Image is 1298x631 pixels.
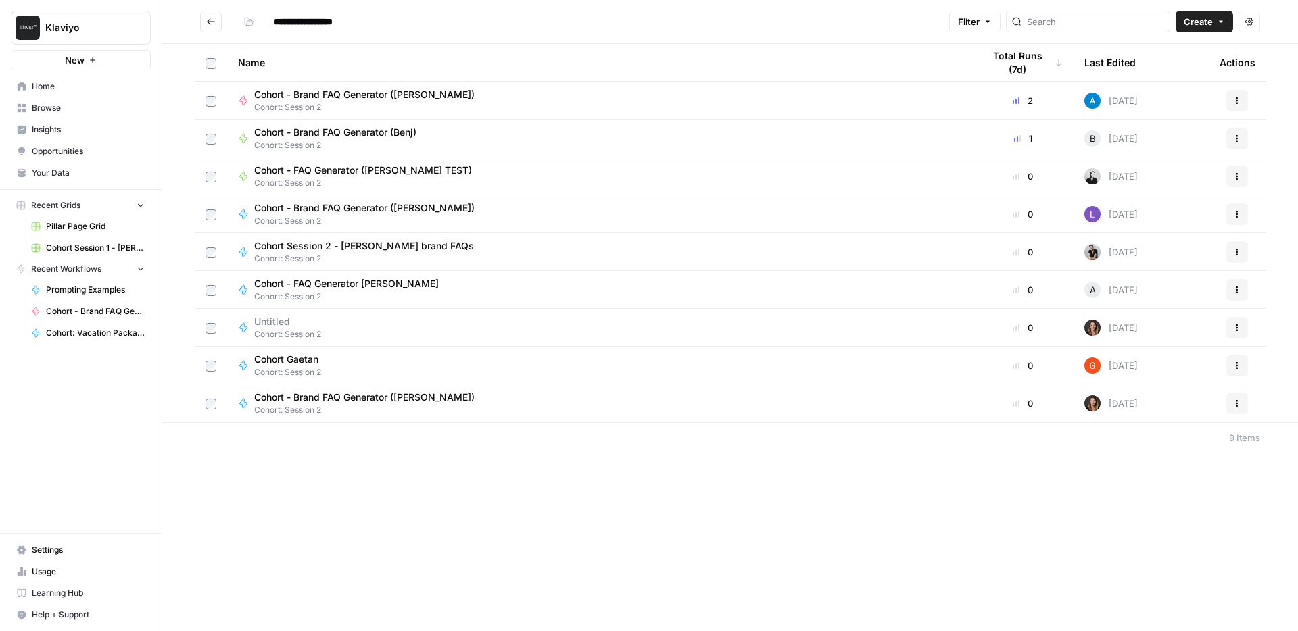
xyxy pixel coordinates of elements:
a: Cohort - Brand FAQ Generator ([PERSON_NAME])Cohort: Session 2 [238,88,961,113]
button: New [11,50,151,70]
span: Settings [32,544,145,556]
a: Pillar Page Grid [25,216,151,237]
a: Usage [11,561,151,582]
div: 2 [983,94,1063,107]
span: Cohort: Session 2 [254,101,485,113]
img: Klaviyo Logo [16,16,40,40]
div: 0 [983,170,1063,183]
button: Filter [949,11,1001,32]
span: Recent Grids [31,199,80,211]
div: [DATE] [1084,282,1138,298]
a: Cohort Session 2 - [PERSON_NAME] brand FAQsCohort: Session 2 [238,239,961,265]
div: 1 [983,132,1063,145]
div: 0 [983,397,1063,410]
button: Workspace: Klaviyo [11,11,151,45]
div: 0 [983,245,1063,259]
a: Cohort: Vacation Package Description ([PERSON_NAME]) [25,322,151,344]
span: Cohort - Brand FAQ Generator ([PERSON_NAME]) [46,305,145,318]
a: UntitledCohort: Session 2 [238,315,961,340]
span: Opportunities [32,145,145,157]
a: Cohort Session 1 - [PERSON_NAME] workflow 1 Grid [25,237,151,259]
div: [DATE] [1084,395,1138,411]
a: Browse [11,97,151,119]
span: Learning Hub [32,587,145,599]
input: Search [1027,15,1164,28]
div: 0 [983,321,1063,334]
a: Cohort - Brand FAQ Generator (Benj)Cohort: Session 2 [238,126,961,151]
span: Insights [32,124,145,136]
img: 00f103ae82w71o70y7fa3rf9uroc [1084,320,1101,336]
span: Recent Workflows [31,263,101,275]
span: Cohort - Brand FAQ Generator ([PERSON_NAME]) [254,88,475,101]
span: Filter [958,15,980,28]
span: Home [32,80,145,93]
div: 0 [983,359,1063,372]
span: Cohort: Session 2 [254,139,427,151]
a: Cohort - FAQ Generator ([PERSON_NAME] TEST)Cohort: Session 2 [238,163,961,189]
span: Cohort Gaetan [254,353,318,366]
button: Recent Workflows [11,259,151,279]
button: Go back [200,11,222,32]
img: o3cqybgnmipr355j8nz4zpq1mc6x [1084,93,1101,109]
div: [DATE] [1084,320,1138,336]
div: [DATE] [1084,357,1138,374]
a: Prompting Examples [25,279,151,301]
span: Cohort - FAQ Generator ([PERSON_NAME] TEST) [254,163,472,177]
div: 0 [983,283,1063,297]
div: 0 [983,207,1063,221]
img: qq1exqcea0wapzto7wd7elbwtl3p [1084,244,1101,260]
div: Actions [1220,44,1255,81]
span: Cohort - Brand FAQ Generator (Benj) [254,126,416,139]
button: Help + Support [11,604,151,626]
span: Klaviyo [45,21,127,34]
div: [DATE] [1084,168,1138,184]
span: Pillar Page Grid [46,220,145,232]
a: Settings [11,539,151,561]
span: Your Data [32,167,145,179]
span: Prompting Examples [46,284,145,296]
span: Cohort: Session 2 [254,215,485,227]
span: Usage [32,565,145,578]
button: Recent Grids [11,195,151,216]
span: Cohort Session 1 - [PERSON_NAME] workflow 1 Grid [46,242,145,254]
img: ep2s7dd3ojhp11nu5ayj08ahj9gv [1084,357,1101,374]
a: Cohort - FAQ Generator [PERSON_NAME]Cohort: Session 2 [238,277,961,303]
span: Cohort: Session 2 [254,404,485,416]
div: 9 Items [1229,431,1260,445]
a: Your Data [11,162,151,184]
span: Cohort: Session 2 [254,328,321,340]
span: Cohort: Session 2 [254,177,483,189]
a: Cohort - Brand FAQ Generator ([PERSON_NAME])Cohort: Session 2 [238,390,961,416]
span: Untitled [254,315,310,328]
a: Cohort - Brand FAQ Generator ([PERSON_NAME]) [25,301,151,322]
div: [DATE] [1084,130,1138,147]
span: Cohort: Session 2 [254,366,329,378]
a: Cohort - Brand FAQ Generator ([PERSON_NAME])Cohort: Session 2 [238,201,961,227]
img: agixb8m0qbbcrmfkdsdfmvqkq020 [1084,168,1101,184]
span: Browse [32,102,145,114]
span: B [1090,132,1096,145]
a: Home [11,76,151,97]
div: [DATE] [1084,244,1138,260]
img: 3v5gupj0m786yzjvk4tudrexhntl [1084,206,1101,222]
span: Cohort: Session 2 [254,253,485,265]
span: Cohort - Brand FAQ Generator ([PERSON_NAME]) [254,390,475,404]
span: Cohort: Session 2 [254,291,450,303]
div: Name [238,44,961,81]
span: Cohort Session 2 - [PERSON_NAME] brand FAQs [254,239,474,253]
a: Learning Hub [11,582,151,604]
span: Help + Support [32,609,145,621]
button: Create [1176,11,1233,32]
span: Cohort - Brand FAQ Generator ([PERSON_NAME]) [254,201,475,215]
img: 00f103ae82w71o70y7fa3rf9uroc [1084,395,1101,411]
span: Create [1184,15,1213,28]
div: [DATE] [1084,206,1138,222]
a: Cohort GaetanCohort: Session 2 [238,353,961,378]
div: Total Runs (7d) [983,44,1063,81]
a: Insights [11,119,151,141]
span: New [65,53,85,67]
div: [DATE] [1084,93,1138,109]
span: A [1090,283,1096,297]
span: Cohort: Vacation Package Description ([PERSON_NAME]) [46,327,145,339]
div: Last Edited [1084,44,1136,81]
